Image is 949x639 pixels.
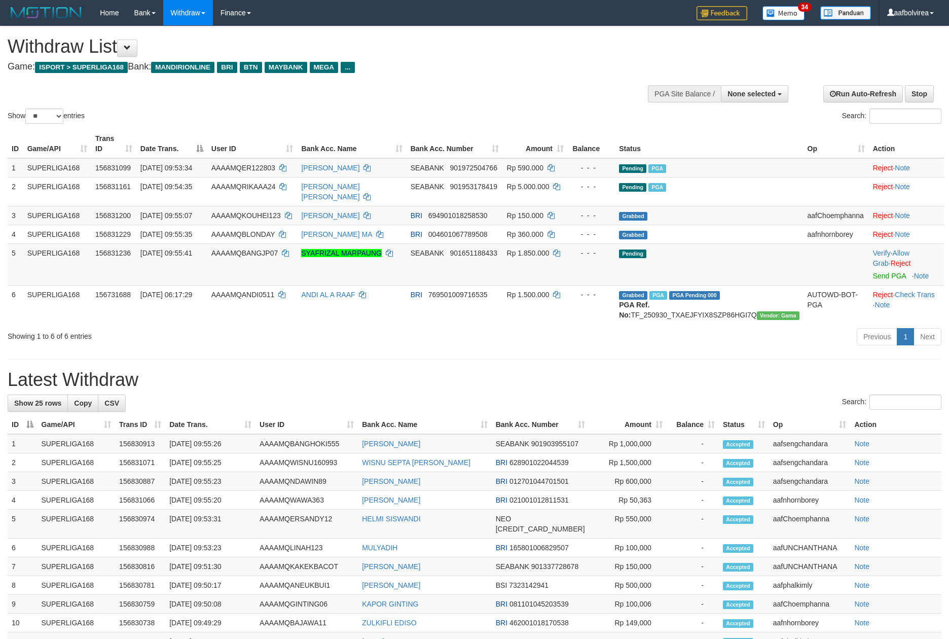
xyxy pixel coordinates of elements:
a: Previous [857,328,897,345]
td: aafChoemphanna [769,595,851,614]
td: SUPERLIGA168 [23,206,91,225]
td: aafphalkimly [769,576,851,595]
span: Copy 694901018258530 to clipboard [428,211,488,220]
th: User ID: activate to sort column ascending [207,129,298,158]
span: SEABANK [411,183,444,191]
span: 156831229 [95,230,131,238]
td: Rp 550,000 [589,510,667,539]
td: SUPERLIGA168 [38,539,116,557]
td: SUPERLIGA168 [38,576,116,595]
span: Vendor URL: https://trx31.1velocity.biz [757,311,799,320]
a: Verify [873,249,891,257]
td: 156830974 [115,510,165,539]
span: Copy 012701044701501 to clipboard [509,477,569,485]
th: Status [615,129,803,158]
span: MEGA [310,62,339,73]
a: Reject [873,183,893,191]
span: 156831236 [95,249,131,257]
a: Note [854,600,869,608]
span: Copy 901337728678 to clipboard [531,562,578,571]
td: SUPERLIGA168 [38,434,116,453]
td: - [667,539,719,557]
span: None selected [727,90,776,98]
td: 156830781 [115,576,165,595]
a: [PERSON_NAME] [362,562,420,571]
td: aafUNCHANTHANA [769,557,851,576]
td: 156830913 [115,434,165,453]
span: BTN [240,62,262,73]
span: ISPORT > SUPERLIGA168 [35,62,128,73]
span: Rp 590.000 [507,164,543,172]
td: 9 [8,595,38,614]
td: aafnhornborey [769,491,851,510]
td: · [869,158,944,177]
a: ZULKIFLI EDISO [362,619,416,627]
label: Search: [842,109,941,124]
span: Marked by aafromsomean [649,291,667,300]
td: 2 [8,453,38,472]
button: None selected [721,85,788,102]
img: MOTION_logo.png [8,5,85,20]
a: Run Auto-Refresh [823,85,903,102]
td: · [869,177,944,206]
a: Note [914,272,929,280]
span: [DATE] 09:55:41 [140,249,192,257]
td: AAAAMQERSANDY12 [255,510,358,539]
td: AAAAMQWAWA363 [255,491,358,510]
span: Accepted [723,496,753,505]
span: Copy 021001012811531 to clipboard [509,496,569,504]
a: Note [854,458,869,467]
td: 156830988 [115,539,165,557]
a: Reject [873,164,893,172]
td: SUPERLIGA168 [23,158,91,177]
span: AAAAMQBANGJP07 [211,249,278,257]
td: [DATE] 09:55:26 [165,434,255,453]
a: Reject [873,291,893,299]
span: Copy 769501009716535 to clipboard [428,291,488,299]
a: MULYADIH [362,544,397,552]
a: [PERSON_NAME] [PERSON_NAME] [301,183,359,201]
td: 6 [8,539,38,557]
a: KAPOR GINTING [362,600,418,608]
td: Rp 150,000 [589,557,667,576]
span: Copy 628901022044539 to clipboard [509,458,569,467]
label: Search: [842,395,941,410]
a: Note [854,496,869,504]
th: Bank Acc. Number: activate to sort column ascending [407,129,503,158]
a: WISNU SEPTA [PERSON_NAME] [362,458,470,467]
a: Reject [873,230,893,238]
span: Copy 5859458273470501 to clipboard [496,525,585,533]
td: 2 [8,177,23,206]
a: Note [895,183,910,191]
a: [PERSON_NAME] MA [301,230,372,238]
td: SUPERLIGA168 [38,557,116,576]
td: 1 [8,434,38,453]
a: Reject [873,211,893,220]
td: Rp 149,000 [589,614,667,632]
a: Note [854,515,869,523]
span: SEABANK [496,562,529,571]
input: Search: [869,395,941,410]
span: AAAAMQRIKAAA24 [211,183,276,191]
td: SUPERLIGA168 [38,472,116,491]
span: 156831161 [95,183,131,191]
td: SUPERLIGA168 [23,285,91,324]
span: 156731688 [95,291,131,299]
td: - [667,510,719,539]
span: BRI [496,496,507,504]
td: - [667,595,719,614]
span: Grabbed [619,291,647,300]
th: Amount: activate to sort column ascending [589,415,667,434]
td: 156830759 [115,595,165,614]
td: SUPERLIGA168 [38,595,116,614]
span: SEABANK [411,249,444,257]
span: CSV [104,399,119,407]
td: - [667,434,719,453]
span: Copy 165801006829507 to clipboard [509,544,569,552]
div: - - - [572,210,611,221]
a: [PERSON_NAME] [362,477,420,485]
span: Accepted [723,563,753,572]
td: aafUNCHANTHANA [769,539,851,557]
td: AAAAMQWISNU160993 [255,453,358,472]
a: Note [854,477,869,485]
